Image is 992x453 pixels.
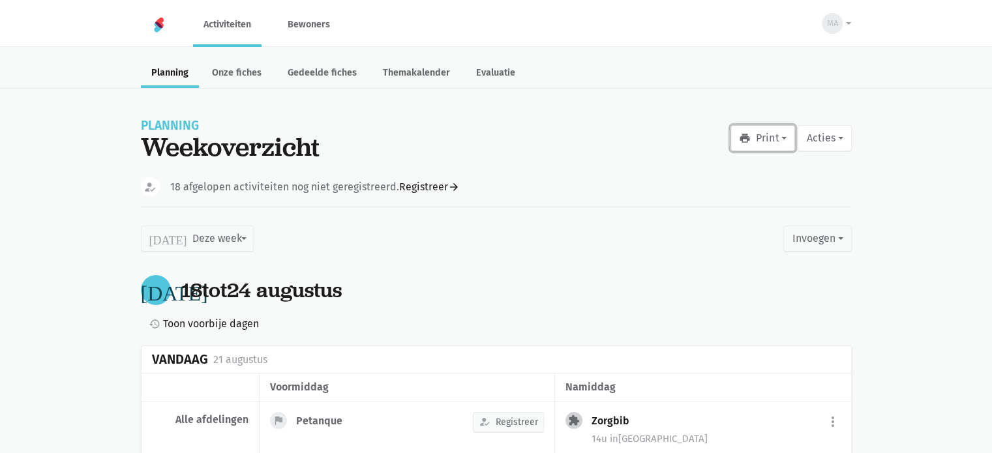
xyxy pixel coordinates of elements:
[193,3,262,46] a: Activiteiten
[592,433,607,445] span: 14u
[568,415,580,426] i: extension
[813,8,851,38] button: MA
[448,181,460,193] i: arrow_forward
[739,132,751,144] i: print
[151,17,167,33] img: Home
[213,351,267,368] div: 21 augustus
[273,415,284,426] i: flag
[227,276,342,304] span: 24 augustus
[163,315,259,332] span: Toon voorbije dagen
[152,352,208,367] div: Vandaag
[479,416,490,428] i: how_to_reg
[149,318,160,330] i: history
[141,132,320,162] div: Weekoverzicht
[592,415,640,428] div: Zorgbib
[730,125,795,151] button: Print
[827,17,838,30] span: MA
[565,379,840,396] div: namiddag
[610,433,618,445] span: in
[277,60,367,88] a: Gedeelde fiches
[399,179,460,196] a: Registreer
[141,120,320,132] div: Planning
[296,415,353,428] div: Petanque
[181,278,342,302] div: tot
[372,60,460,88] a: Themakalender
[798,125,851,151] button: Acties
[277,3,340,46] a: Bewoners
[149,233,187,244] i: [DATE]
[466,60,526,88] a: Evaluatie
[143,315,259,332] a: Toon voorbije dagen
[783,226,851,252] button: Invoegen
[152,413,248,426] div: Alle afdelingen
[170,179,460,196] div: 18 afgelopen activiteiten nog niet geregistreerd.
[473,412,544,432] button: Registreer
[202,60,272,88] a: Onze fiches
[181,276,202,304] span: 18
[270,379,544,396] div: voormiddag
[141,280,208,300] i: [DATE]
[141,226,254,252] button: Deze week
[143,181,157,194] i: how_to_reg
[610,433,708,445] span: [GEOGRAPHIC_DATA]
[141,60,199,88] a: Planning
